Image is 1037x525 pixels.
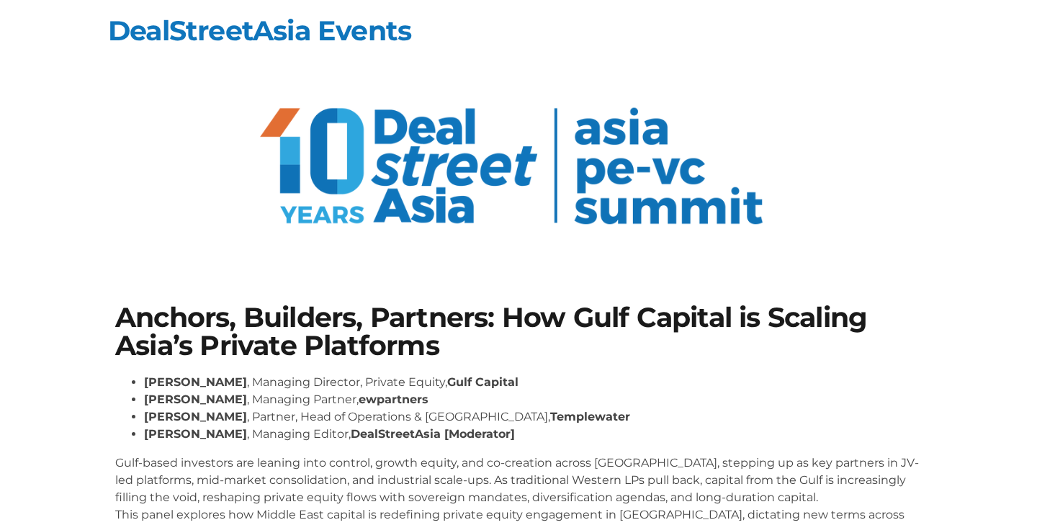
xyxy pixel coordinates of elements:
[144,375,247,389] strong: [PERSON_NAME]
[144,408,922,426] li: , Partner, Head of Operations & [GEOGRAPHIC_DATA],
[144,427,247,441] strong: [PERSON_NAME]
[447,375,518,389] strong: Gulf Capital
[144,426,922,443] li: , Managing Editor,
[108,14,411,48] a: DealStreetAsia Events
[144,410,247,423] strong: [PERSON_NAME]
[144,374,922,391] li: , Managing Director, Private Equity,
[550,410,630,423] strong: Templewater
[351,427,515,441] strong: DealStreetAsia [Moderator]
[359,392,428,406] strong: ewpartners
[144,392,247,406] strong: [PERSON_NAME]
[144,391,922,408] li: , Managing Partner,
[115,304,922,359] h1: Anchors, Builders, Partners: How Gulf Capital is Scaling Asia’s Private Platforms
